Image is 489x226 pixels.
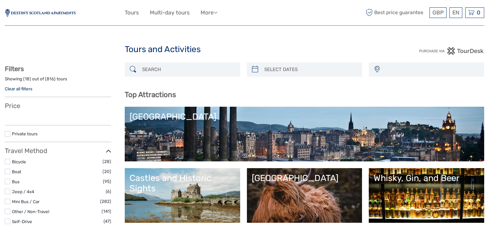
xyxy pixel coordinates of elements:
label: 816 [47,76,54,82]
input: SEARCH [140,64,237,75]
span: GBP [432,9,444,16]
span: 0 [476,9,481,16]
a: [GEOGRAPHIC_DATA] [252,173,358,218]
span: (95) [103,178,111,185]
a: Whisky, Gin, and Beer [374,173,479,218]
a: More [201,8,217,17]
a: Other / Non-Travel [12,209,49,214]
a: Clear all filters [5,86,32,91]
h1: Tours and Activities [125,44,365,55]
a: [GEOGRAPHIC_DATA] [130,112,479,157]
div: [GEOGRAPHIC_DATA] [130,112,479,122]
h3: Travel Method [5,147,111,155]
img: PurchaseViaTourDesk.png [419,47,484,55]
strong: Filters [5,65,24,73]
a: Boat [12,169,21,174]
span: (20) [103,168,111,175]
span: Best price guarantee [364,7,428,18]
label: 18 [25,76,30,82]
span: (141) [102,208,111,215]
span: (47) [104,218,111,225]
input: SELECT DATES [262,64,359,75]
span: (28) [103,158,111,165]
a: Castles and Historic Sights [130,173,235,218]
a: Jeep / 4x4 [12,189,34,194]
a: Self-Drive [12,219,32,224]
div: Showing ( ) out of ( ) tours [5,76,111,86]
a: Multi-day tours [150,8,190,17]
a: Bicycle [12,159,26,164]
div: [GEOGRAPHIC_DATA] [252,173,358,183]
h3: Price [5,102,111,110]
div: EN [449,7,462,18]
span: (6) [106,188,111,195]
span: (282) [100,198,111,205]
div: Castles and Historic Sights [130,173,235,194]
div: Whisky, Gin, and Beer [374,173,479,183]
b: Top Attractions [125,90,176,99]
a: Mini Bus / Car [12,199,40,204]
a: Private tours [12,131,38,136]
img: 2586-5bdb998b-20c5-4af0-9f9c-ddee4a3bcf6d_logo_small.jpg [5,9,76,17]
a: Bus [12,179,20,184]
a: Tours [125,8,139,17]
